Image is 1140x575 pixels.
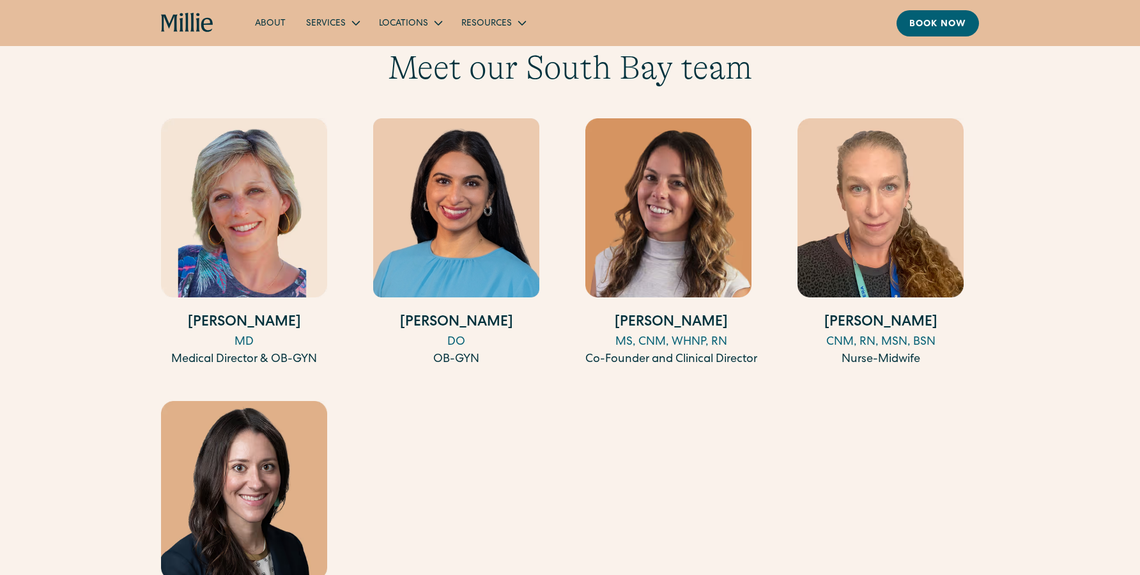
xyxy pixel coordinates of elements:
a: About [245,12,296,33]
div: Services [306,17,346,31]
div: OB-GYN [373,351,539,368]
a: home [161,13,214,33]
div: CNM, RN, MSN, BSN [797,334,964,351]
a: Book now [897,10,979,36]
div: Book now [909,18,966,31]
a: [PERSON_NAME]MS, CNM, WHNP, RNCo-Founder and Clinical Director [585,118,757,368]
div: Services [296,12,369,33]
div: Resources [451,12,535,33]
div: Resources [461,17,512,31]
div: Medical Director & OB-GYN [161,351,327,368]
div: Co-Founder and Clinical Director [585,351,757,368]
div: Nurse-Midwife [797,351,964,368]
div: DO [373,334,539,351]
div: MD [161,334,327,351]
a: [PERSON_NAME]DOOB-GYN [373,118,539,368]
div: MS, CNM, WHNP, RN [585,334,757,351]
a: [PERSON_NAME]CNM, RN, MSN, BSNNurse-Midwife [797,118,964,368]
div: Locations [379,17,428,31]
h4: [PERSON_NAME] [797,313,964,334]
h4: [PERSON_NAME] [161,313,327,334]
h4: [PERSON_NAME] [373,313,539,334]
h3: Meet our South Bay team [161,48,979,88]
div: Locations [369,12,451,33]
h4: [PERSON_NAME] [585,313,757,334]
a: [PERSON_NAME]MDMedical Director & OB-GYN [161,118,327,368]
